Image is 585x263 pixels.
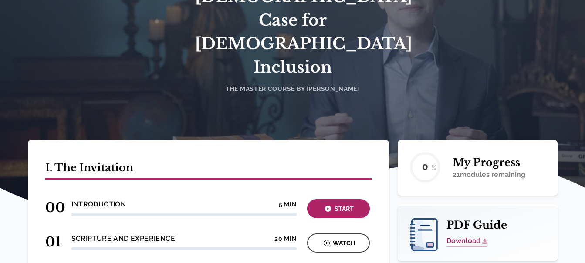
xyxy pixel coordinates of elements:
text: 0 [422,161,428,172]
div: Watch [310,238,367,248]
h4: 5 min [279,201,297,208]
span: 00 [45,200,61,216]
h4: Introduction [71,199,126,210]
a: Download [446,236,487,247]
h4: The Master Course by [PERSON_NAME] [195,84,390,93]
p: 21 modules remaining [453,170,525,180]
div: Start [310,204,367,214]
h4: Scripture and Experience [71,233,176,244]
h2: My Progress [453,156,525,170]
button: Watch [307,233,370,253]
h4: 20 min [274,235,297,242]
h2: I. The Invitation [45,161,372,180]
span: 01 [45,234,61,250]
button: Start [307,199,370,218]
h2: PDF Guide [410,218,545,232]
